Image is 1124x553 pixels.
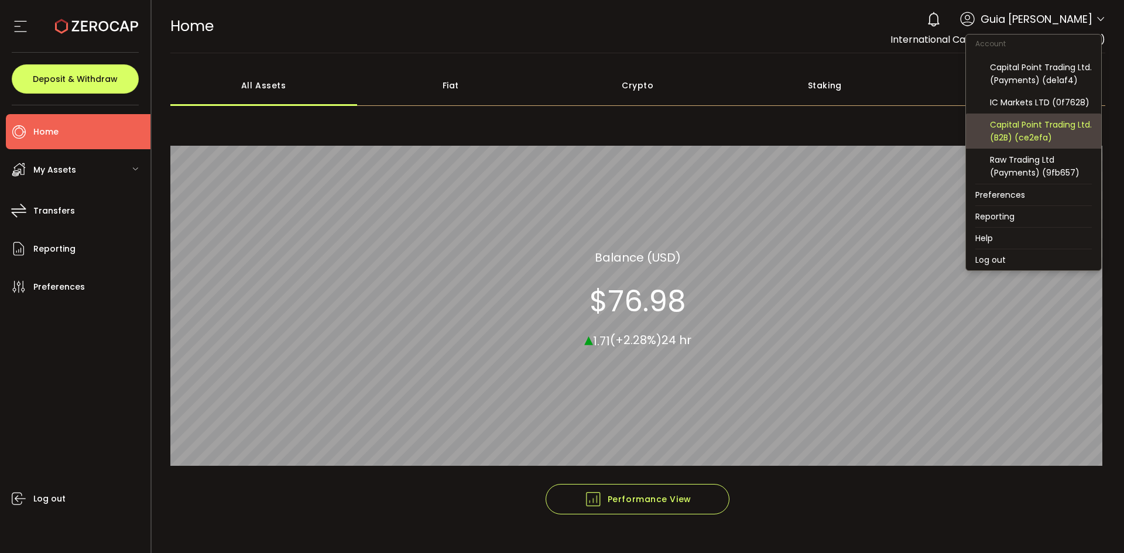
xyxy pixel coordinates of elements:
[988,427,1124,553] iframe: Chat Widget
[990,153,1092,179] div: Raw Trading Ltd (Payments) (9fb657)
[890,33,1105,46] span: International Capital Markets Pty Ltd (ab7bf8)
[990,61,1092,87] div: Capital Point Trading Ltd. (Payments) (de1af4)
[966,39,1015,49] span: Account
[966,206,1101,227] li: Reporting
[584,326,593,351] span: ▴
[966,249,1101,270] li: Log out
[919,65,1106,106] div: Structured Products
[357,65,544,106] div: Fiat
[731,65,919,106] div: Staking
[546,484,729,514] button: Performance View
[981,11,1092,27] span: Guia [PERSON_NAME]
[170,16,214,36] span: Home
[590,283,686,318] section: $76.98
[584,490,691,508] span: Performance View
[33,279,85,296] span: Preferences
[966,184,1101,205] li: Preferences
[33,202,75,219] span: Transfers
[33,123,59,140] span: Home
[610,332,662,348] span: (+2.28%)
[33,162,76,178] span: My Assets
[33,75,118,83] span: Deposit & Withdraw
[990,96,1092,109] div: IC Markets LTD (0f7628)
[33,490,66,507] span: Log out
[170,65,358,106] div: All Assets
[12,64,139,94] button: Deposit & Withdraw
[593,332,610,349] span: 1.71
[966,228,1101,249] li: Help
[544,65,732,106] div: Crypto
[33,241,76,257] span: Reporting
[662,332,691,348] span: 24 hr
[990,118,1092,144] div: Capital Point Trading Ltd. (B2B) (ce2efa)
[595,248,681,266] section: Balance (USD)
